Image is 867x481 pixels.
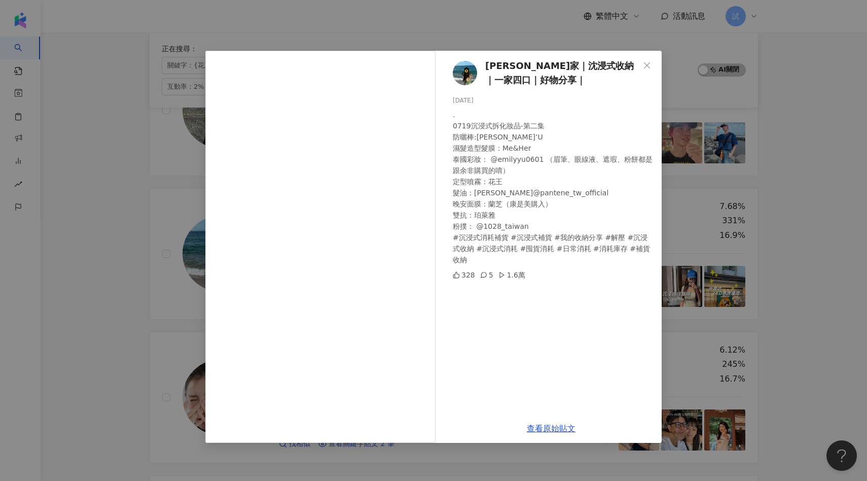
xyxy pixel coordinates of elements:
div: 328 [453,269,475,281]
div: 1.6萬 [498,269,525,281]
a: 查看原始貼文 [527,424,575,433]
a: KOL Avatar[PERSON_NAME]家｜沈浸式收納｜一家四口｜好物分享｜ [453,59,639,88]
button: Close [637,55,657,76]
span: [PERSON_NAME]家｜沈浸式收納｜一家四口｜好物分享｜ [485,59,639,88]
div: 5 [480,269,493,281]
div: [DATE] [453,96,654,106]
div: . 0719沉浸式拆化妝品-第二集 防曬棒:[PERSON_NAME]’U 濕髮造型髮膜：Me&Her 泰國彩妝： @emilyyu0601 （眉筆、眼線液、遮瑕、粉餅都是跟余非購買的唷） 定型... [453,109,654,265]
img: KOL Avatar [453,61,477,85]
span: close [643,61,651,70]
